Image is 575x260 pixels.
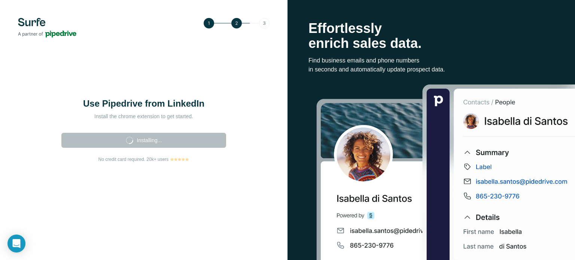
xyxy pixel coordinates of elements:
[308,21,554,36] p: Effortlessly
[69,98,219,110] h1: Use Pipedrive from LinkedIn
[7,235,25,253] div: Open Intercom Messenger
[204,18,270,28] img: Step 2
[308,56,554,65] p: Find business emails and phone numbers
[18,18,76,37] img: Surfe's logo
[308,65,554,74] p: in seconds and automatically update prospect data.
[98,156,169,163] span: No credit card required. 20k+ users
[69,113,219,120] p: Install the chrome extension to get started.
[316,83,575,260] img: Surfe Stock Photo - Selling good vibes
[308,36,554,51] p: enrich sales data.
